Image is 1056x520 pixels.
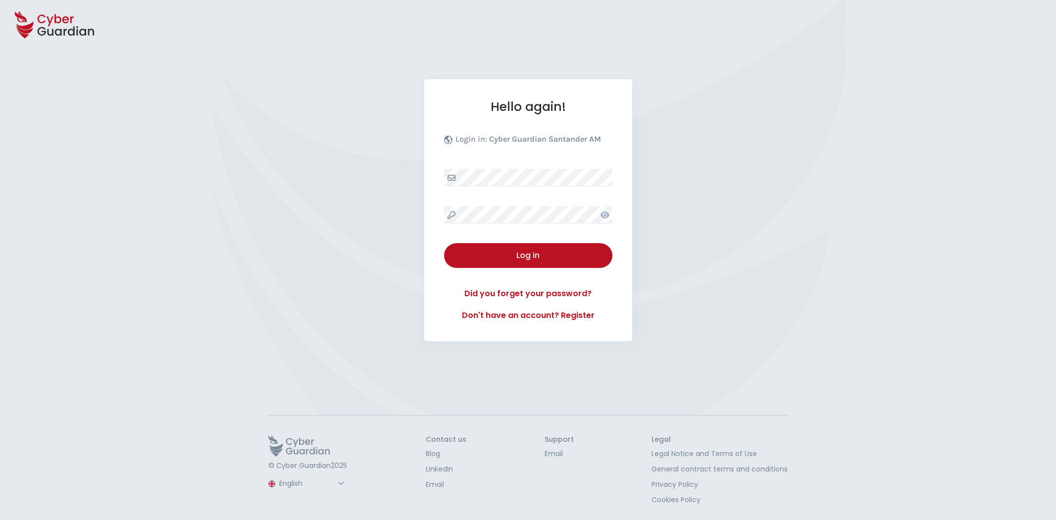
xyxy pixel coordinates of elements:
a: Email [545,449,574,459]
a: General contract terms and conditions [652,464,788,474]
h3: Legal [652,435,788,444]
a: Cookies Policy [652,495,788,505]
b: Cyber Guardian Santander AM [489,134,601,144]
h3: Support [545,435,574,444]
a: LinkedIn [426,464,466,474]
button: Log in [444,243,612,268]
a: Did you forget your password? [444,288,612,300]
a: Legal Notice and Terms of Use [652,449,788,459]
div: Log in [452,250,605,261]
a: Email [426,479,466,490]
h3: Contact us [426,435,466,444]
a: Don't have an account? Register [444,310,612,321]
a: Blog [426,449,466,459]
h1: Hello again! [444,99,612,114]
a: Privacy Policy [652,479,788,490]
img: region-logo [268,480,275,487]
p: Login in: [455,134,601,149]
p: © Cyber Guardian 2025 [268,462,348,470]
